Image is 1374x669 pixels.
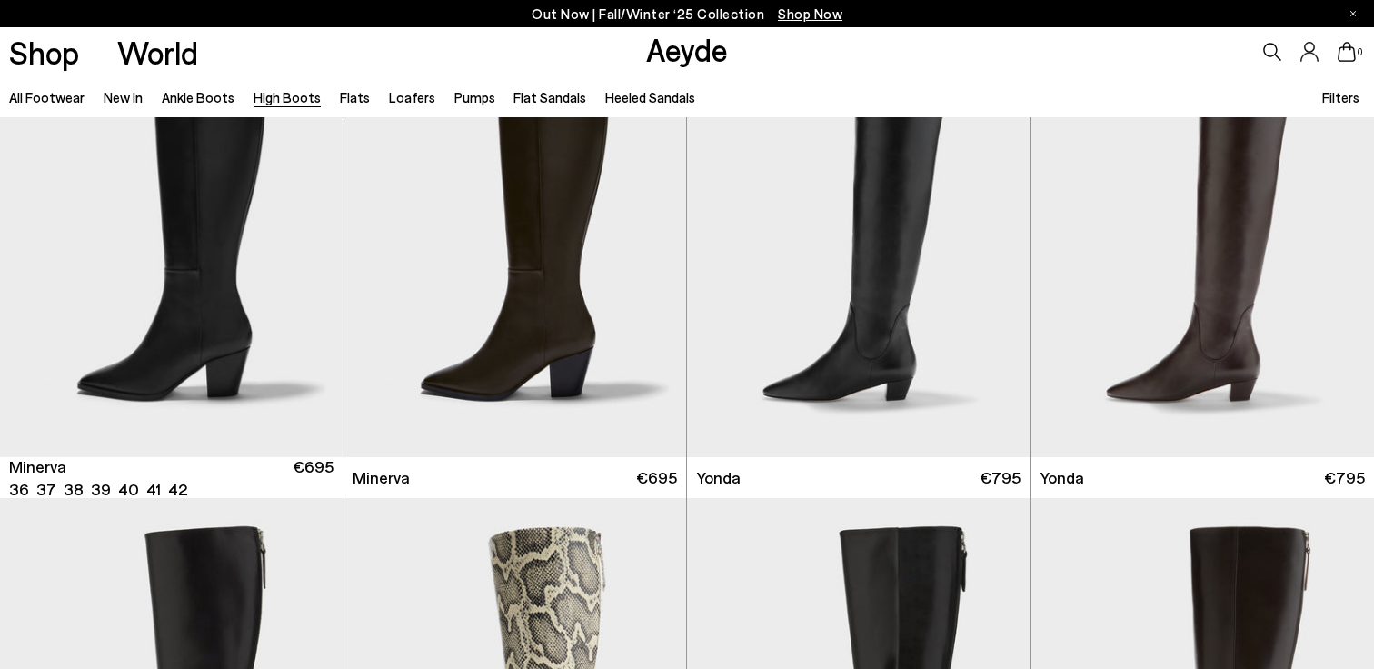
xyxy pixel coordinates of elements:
[1338,42,1356,62] a: 0
[9,89,85,105] a: All Footwear
[162,89,234,105] a: Ankle Boots
[91,478,111,501] li: 39
[343,457,686,498] a: Minerva €695
[104,89,143,105] a: New In
[980,466,1021,489] span: €795
[1324,466,1365,489] span: €795
[9,36,79,68] a: Shop
[687,457,1030,498] a: Yonda €795
[1030,26,1374,457] img: Yonda Leather Over-Knee Boots
[9,478,182,501] ul: variant
[36,478,56,501] li: 37
[532,3,842,25] p: Out Now | Fall/Winter ‘25 Collection
[454,89,495,105] a: Pumps
[687,26,1030,457] img: Yonda Leather Over-Knee Boots
[1040,466,1084,489] span: Yonda
[343,26,686,457] img: Minerva High Cowboy Boots
[9,455,66,478] span: Minerva
[1322,89,1359,105] span: Filters
[1356,47,1365,57] span: 0
[513,89,586,105] a: Flat Sandals
[646,30,728,68] a: Aeyde
[64,478,84,501] li: 38
[1030,457,1374,498] a: Yonda €795
[389,89,435,105] a: Loafers
[293,455,334,501] span: €695
[636,466,677,489] span: €695
[118,478,139,501] li: 40
[340,89,370,105] a: Flats
[146,478,161,501] li: 41
[117,36,198,68] a: World
[696,466,741,489] span: Yonda
[254,89,321,105] a: High Boots
[353,466,410,489] span: Minerva
[9,478,29,501] li: 36
[168,478,187,501] li: 42
[605,89,695,105] a: Heeled Sandals
[778,5,842,22] span: Navigate to /collections/new-in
